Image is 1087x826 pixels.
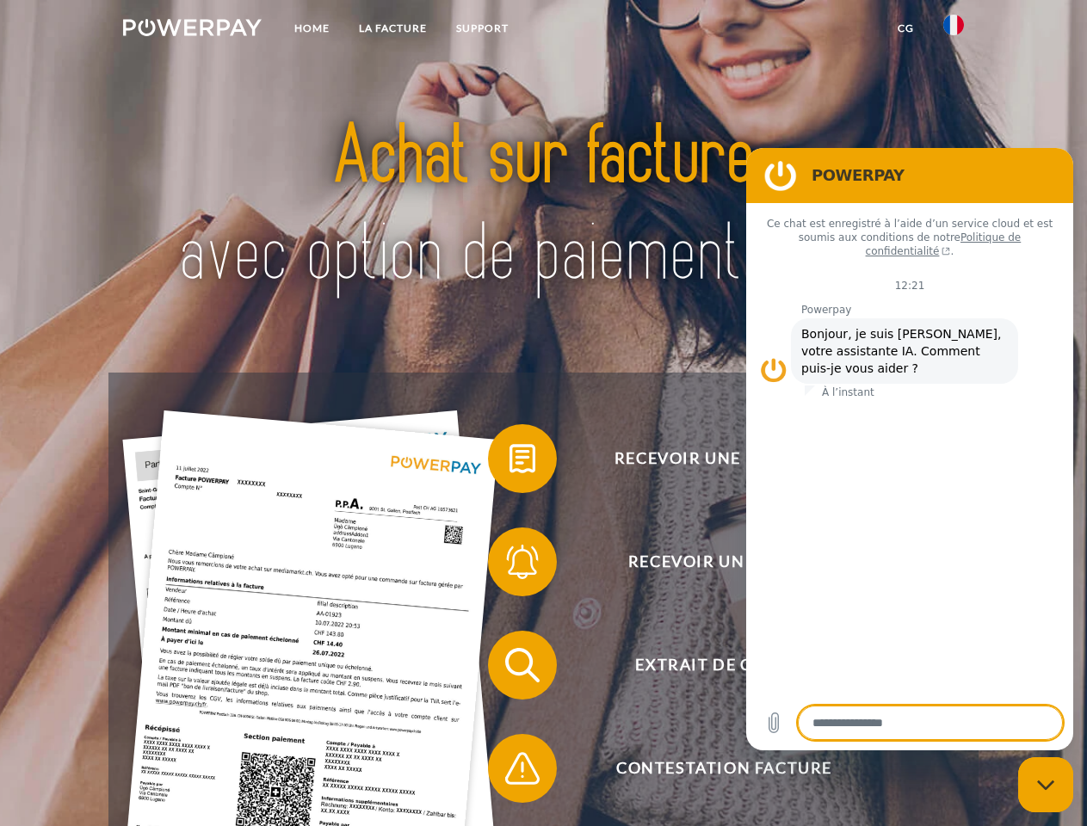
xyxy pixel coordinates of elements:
[442,13,523,44] a: Support
[344,13,442,44] a: LA FACTURE
[513,631,935,700] span: Extrait de compte
[488,424,936,493] button: Recevoir une facture ?
[123,19,262,36] img: logo-powerpay-white.svg
[488,527,936,596] button: Recevoir un rappel?
[164,83,923,330] img: title-powerpay_fr.svg
[883,13,929,44] a: CG
[943,15,964,35] img: fr
[488,631,936,700] button: Extrait de compte
[280,13,344,44] a: Home
[513,734,935,803] span: Contestation Facture
[501,540,544,583] img: qb_bell.svg
[488,734,936,803] button: Contestation Facture
[746,148,1073,750] iframe: Fenêtre de messagerie
[513,527,935,596] span: Recevoir un rappel?
[501,747,544,790] img: qb_warning.svg
[1018,757,1073,812] iframe: Bouton de lancement de la fenêtre de messagerie, conversation en cours
[513,424,935,493] span: Recevoir une facture ?
[501,644,544,687] img: qb_search.svg
[501,437,544,480] img: qb_bill.svg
